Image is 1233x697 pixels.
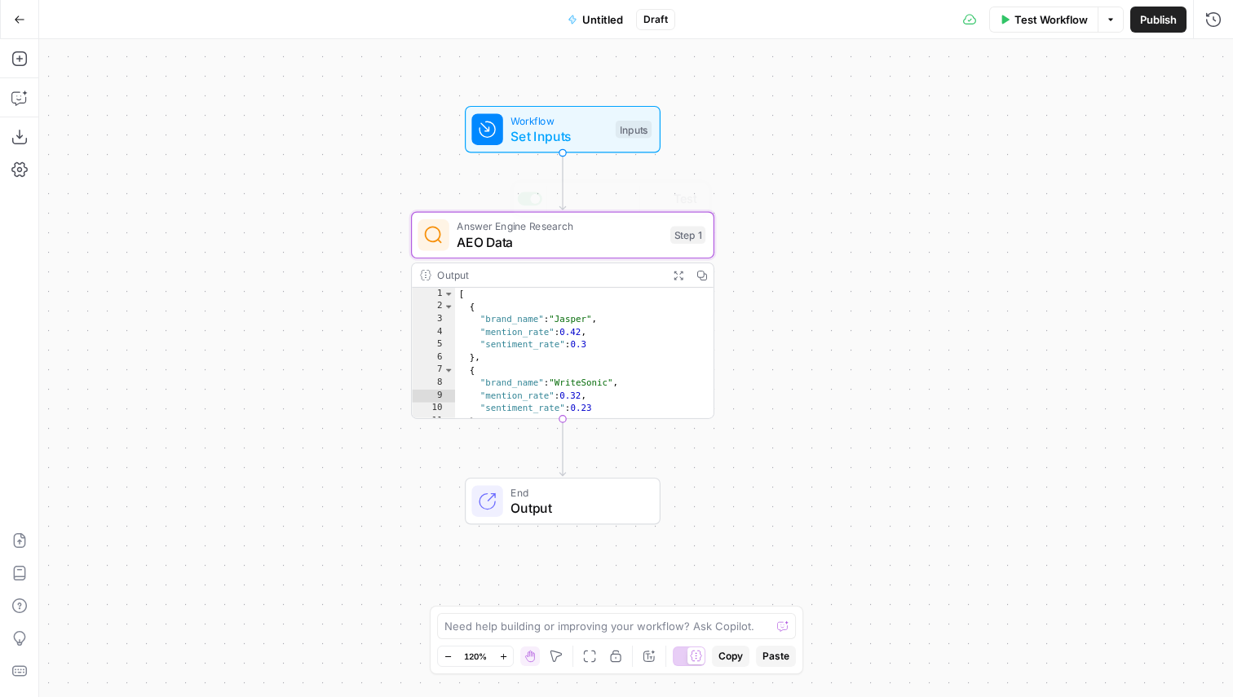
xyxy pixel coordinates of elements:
span: Workflow [510,112,608,128]
button: Test Workflow [989,7,1098,33]
span: Answer Engine Research [457,218,662,234]
div: 6 [412,351,455,364]
span: Test Workflow [1014,11,1088,28]
span: Set Inputs [510,126,608,146]
span: Untitled [582,11,623,28]
button: Untitled [558,7,633,33]
g: Edge from start to step_1 [559,153,565,210]
span: Toggle code folding, rows 7 through 11 [444,364,454,377]
div: Step 1 [670,227,705,245]
span: Toggle code folding, rows 1 through 17 [444,288,454,301]
button: Copy [712,646,749,667]
span: 120% [464,650,487,663]
span: AEO Data [457,232,662,252]
div: Output [437,267,661,283]
div: Answer Engine ResearchAEO DataStep 1TestOutput[ { "brand_name":"Jasper", "mention_rate":0.42, "se... [411,212,714,419]
div: 1 [412,288,455,301]
div: 2 [412,301,455,314]
span: Paste [762,649,789,664]
button: Paste [756,646,796,667]
div: 10 [412,403,455,416]
div: 8 [412,377,455,390]
div: WorkflowSet InputsInputs [411,106,714,153]
div: 7 [412,364,455,377]
span: Output [510,498,643,518]
span: Draft [643,12,668,27]
div: 3 [412,313,455,326]
div: EndOutput [411,478,714,525]
div: 11 [412,415,455,428]
div: Inputs [616,121,652,139]
g: Edge from step_1 to end [559,419,565,476]
span: End [510,484,643,500]
div: 5 [412,339,455,352]
button: Publish [1130,7,1187,33]
span: Copy [718,649,743,664]
span: Toggle code folding, rows 2 through 6 [444,301,454,314]
div: 9 [412,390,455,403]
div: 4 [412,326,455,339]
span: Publish [1140,11,1177,28]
